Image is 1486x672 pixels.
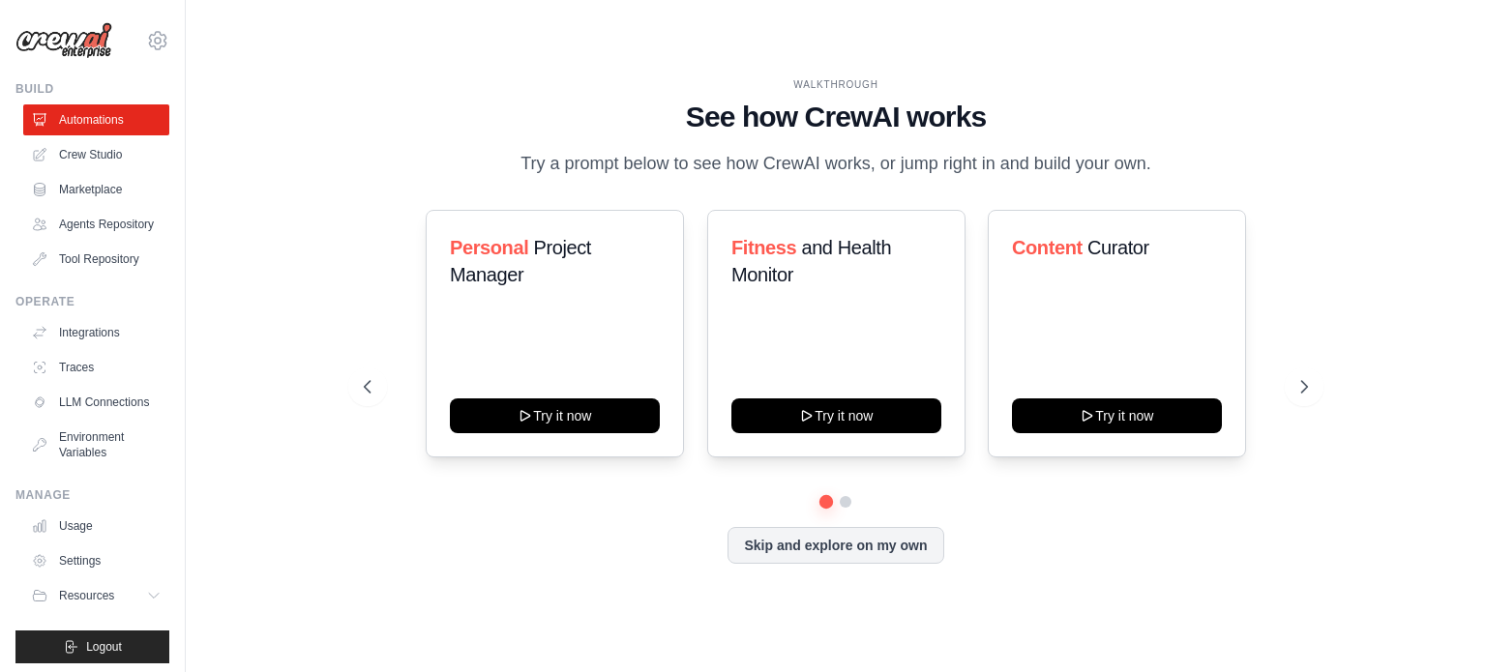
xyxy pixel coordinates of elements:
[731,398,941,433] button: Try it now
[23,422,169,468] a: Environment Variables
[450,237,591,285] span: Project Manager
[15,487,169,503] div: Manage
[1012,237,1083,258] span: Content
[23,511,169,541] a: Usage
[15,22,112,59] img: Logo
[23,174,169,205] a: Marketplace
[728,527,943,564] button: Skip and explore on my own
[23,209,169,240] a: Agents Repository
[15,630,169,663] button: Logout
[23,545,169,576] a: Settings
[23,352,169,383] a: Traces
[1012,398,1222,433] button: Try it now
[23,244,169,275] a: Tool Repository
[731,237,796,258] span: Fitness
[364,77,1308,92] div: WALKTHROUGH
[15,81,169,97] div: Build
[23,317,169,348] a: Integrations
[511,150,1161,178] p: Try a prompt below to see how CrewAI works, or jump right in and build your own.
[23,104,169,135] a: Automations
[15,294,169,309] div: Operate
[86,639,122,655] span: Logout
[23,139,169,170] a: Crew Studio
[450,398,660,433] button: Try it now
[23,387,169,418] a: LLM Connections
[59,588,114,603] span: Resources
[450,237,528,258] span: Personal
[364,100,1308,134] h1: See how CrewAI works
[23,580,169,611] button: Resources
[1087,237,1149,258] span: Curator
[731,237,891,285] span: and Health Monitor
